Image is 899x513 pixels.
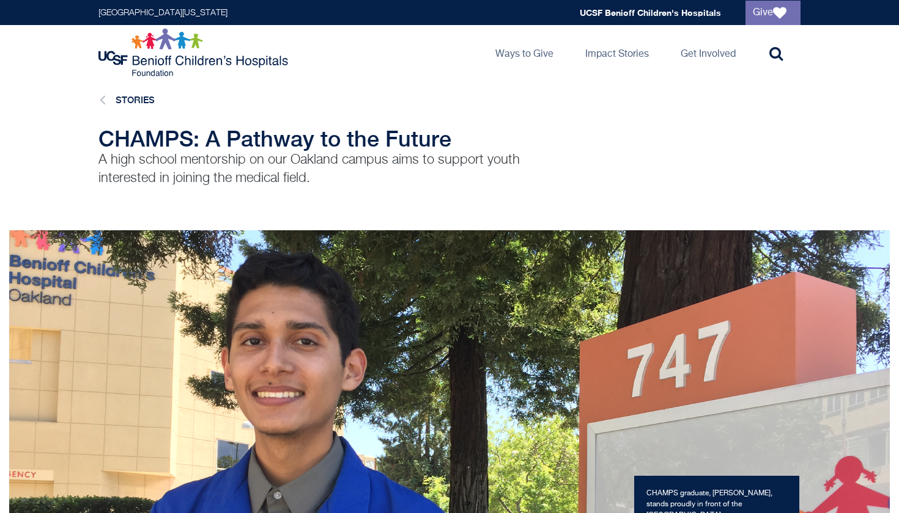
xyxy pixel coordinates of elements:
[580,7,721,18] a: UCSF Benioff Children's Hospitals
[98,126,451,151] span: CHAMPS: A Pathway to the Future
[116,95,155,105] a: Stories
[671,25,745,80] a: Get Involved
[745,1,801,25] a: Give
[98,151,569,206] p: A high school mentorship on our Oakland campus aims to support youth interested in joining the me...
[98,28,291,77] img: Logo for UCSF Benioff Children's Hospitals Foundation
[98,9,228,17] a: [GEOGRAPHIC_DATA][US_STATE]
[575,25,659,80] a: Impact Stories
[486,25,563,80] a: Ways to Give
